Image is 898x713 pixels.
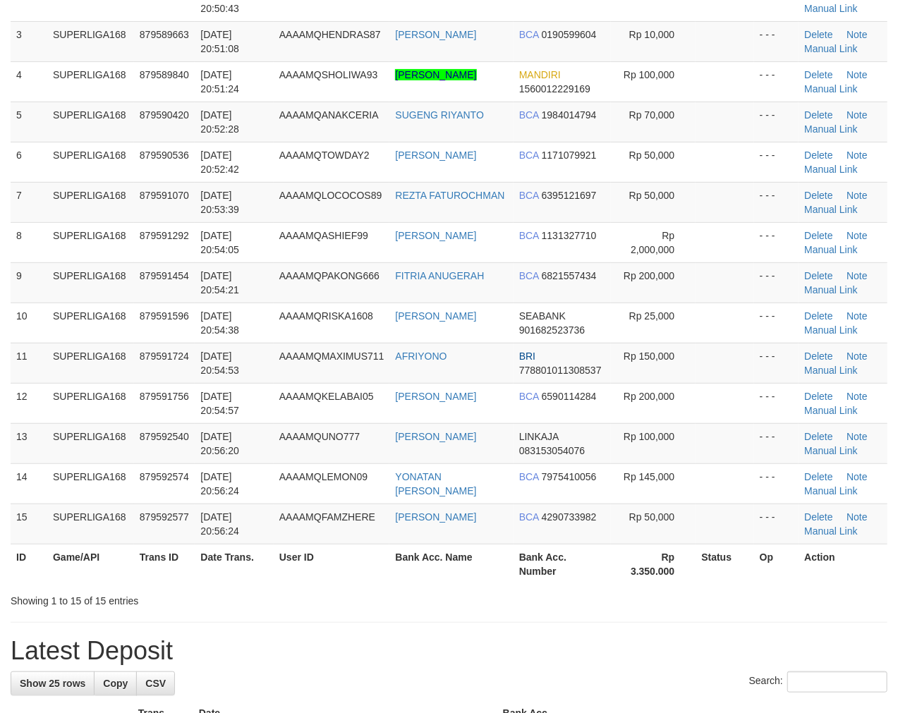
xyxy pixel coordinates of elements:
[395,431,476,442] a: [PERSON_NAME]
[519,471,539,482] span: BCA
[519,230,539,241] span: BCA
[542,511,597,523] span: Copy 4290733982 to clipboard
[11,61,47,102] td: 4
[200,190,239,215] span: [DATE] 20:53:39
[631,230,674,255] span: Rp 2,000,000
[754,142,799,182] td: - - -
[754,504,799,544] td: - - -
[804,109,832,121] a: Delete
[395,511,476,523] a: [PERSON_NAME]
[11,671,95,695] a: Show 25 rows
[279,190,382,201] span: AAAAMQLOCOCOS89
[200,431,239,456] span: [DATE] 20:56:20
[134,544,195,584] th: Trans ID
[47,463,134,504] td: SUPERLIGA168
[542,471,597,482] span: Copy 7975410056 to clipboard
[519,365,602,376] span: Copy 778801011308537 to clipboard
[804,471,832,482] a: Delete
[629,150,675,161] span: Rp 50,000
[847,431,868,442] a: Note
[519,190,539,201] span: BCA
[519,310,566,322] span: SEABANK
[47,61,134,102] td: SUPERLIGA168
[804,29,832,40] a: Delete
[847,471,868,482] a: Note
[754,463,799,504] td: - - -
[140,471,189,482] span: 879592574
[542,190,597,201] span: Copy 6395121697 to clipboard
[11,222,47,262] td: 8
[279,109,379,121] span: AAAAMQANAKCERIA
[804,324,858,336] a: Manual Link
[140,230,189,241] span: 879591292
[519,391,539,402] span: BCA
[754,61,799,102] td: - - -
[624,471,674,482] span: Rp 145,000
[140,29,189,40] span: 879589663
[279,431,360,442] span: AAAAMQUNO777
[279,69,378,80] span: AAAAMQSHOLIWA93
[847,69,868,80] a: Note
[200,511,239,537] span: [DATE] 20:56:24
[754,303,799,343] td: - - -
[47,303,134,343] td: SUPERLIGA168
[629,109,675,121] span: Rp 70,000
[519,511,539,523] span: BCA
[804,270,832,281] a: Delete
[514,544,612,584] th: Bank Acc. Number
[395,150,476,161] a: [PERSON_NAME]
[94,671,137,695] a: Copy
[389,544,513,584] th: Bank Acc. Name
[754,343,799,383] td: - - -
[279,471,368,482] span: AAAAMQLEMON09
[847,109,868,121] a: Note
[847,511,868,523] a: Note
[804,445,858,456] a: Manual Link
[140,69,189,80] span: 879589840
[20,678,85,689] span: Show 25 rows
[754,222,799,262] td: - - -
[629,310,675,322] span: Rp 25,000
[195,544,273,584] th: Date Trans.
[847,391,868,402] a: Note
[200,230,239,255] span: [DATE] 20:54:05
[11,383,47,423] td: 12
[274,544,390,584] th: User ID
[395,391,476,402] a: [PERSON_NAME]
[140,109,189,121] span: 879590420
[47,222,134,262] td: SUPERLIGA168
[519,351,535,362] span: BRI
[279,150,370,161] span: AAAAMQTOWDAY2
[140,270,189,281] span: 879591454
[804,310,832,322] a: Delete
[847,150,868,161] a: Note
[804,123,858,135] a: Manual Link
[279,230,368,241] span: AAAAMQASHIEF99
[140,511,189,523] span: 879592577
[395,109,484,121] a: SUGENG RIYANTO
[519,324,585,336] span: Copy 901682523736 to clipboard
[624,69,674,80] span: Rp 100,000
[11,142,47,182] td: 6
[395,471,476,496] a: YONATAN [PERSON_NAME]
[200,150,239,175] span: [DATE] 20:52:42
[140,431,189,442] span: 879592540
[11,21,47,61] td: 3
[395,230,476,241] a: [PERSON_NAME]
[395,69,476,80] a: [PERSON_NAME]
[47,262,134,303] td: SUPERLIGA168
[47,383,134,423] td: SUPERLIGA168
[11,637,887,665] h1: Latest Deposit
[519,445,585,456] span: Copy 083153054076 to clipboard
[624,351,674,362] span: Rp 150,000
[519,29,539,40] span: BCA
[542,230,597,241] span: Copy 1131327710 to clipboard
[804,351,832,362] a: Delete
[279,29,381,40] span: AAAAMQHENDRAS87
[804,511,832,523] a: Delete
[804,83,858,95] a: Manual Link
[279,310,373,322] span: AAAAMQRISKA1608
[629,29,675,40] span: Rp 10,000
[11,544,47,584] th: ID
[140,150,189,161] span: 879590536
